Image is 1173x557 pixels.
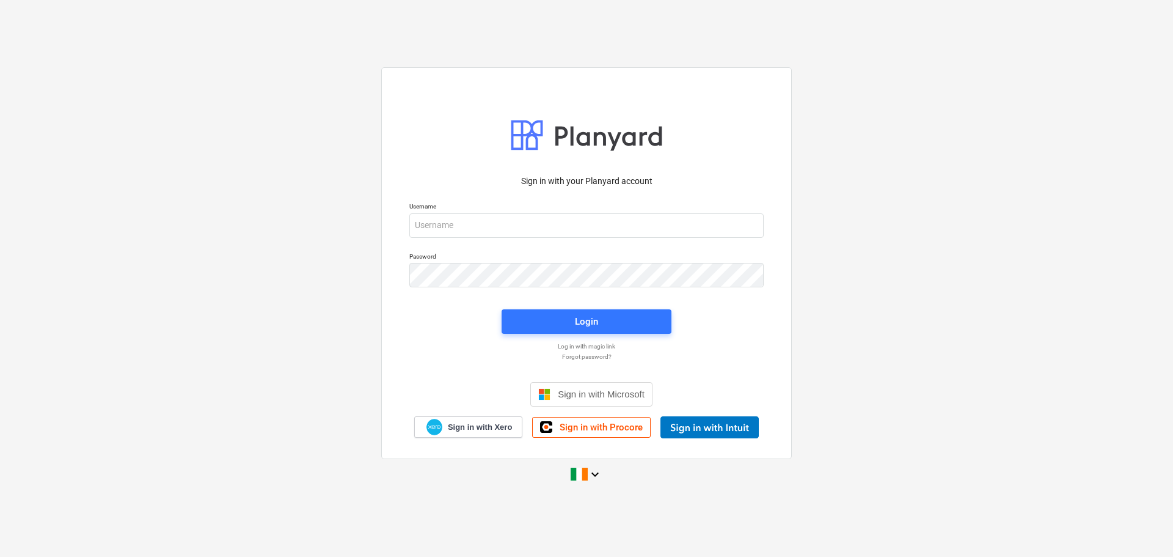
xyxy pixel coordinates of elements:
img: Xero logo [426,419,442,435]
button: Login [502,309,671,334]
span: Sign in with Procore [560,422,643,433]
a: Sign in with Procore [532,417,651,438]
a: Log in with magic link [403,342,770,350]
div: Login [575,314,598,330]
a: Sign in with Xero [414,416,523,438]
p: Password [409,253,764,263]
p: Username [409,202,764,213]
img: Microsoft logo [538,388,550,400]
a: Forgot password? [403,353,770,361]
span: Sign in with Xero [448,422,512,433]
p: Sign in with your Planyard account [409,175,764,188]
i: keyboard_arrow_down [588,467,602,482]
span: Sign in with Microsoft [558,389,645,399]
input: Username [409,213,764,238]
